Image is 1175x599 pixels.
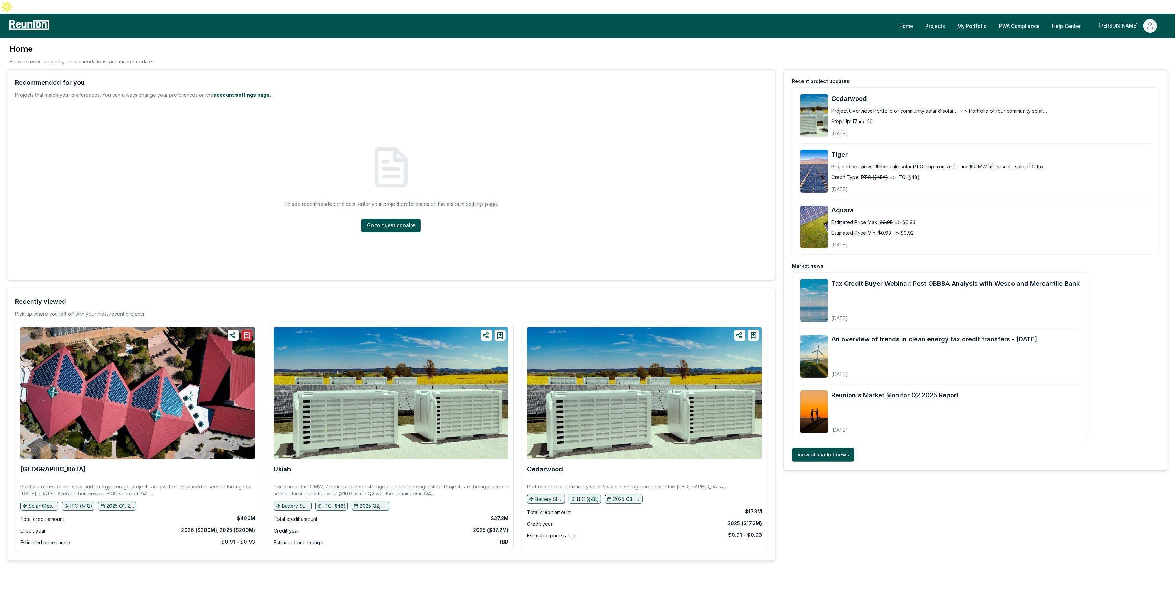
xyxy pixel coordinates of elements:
p: Battery Storage, Solar (Community) [535,496,563,503]
div: Estimated price range [20,538,70,547]
div: Credit year [20,527,46,535]
div: Step Up: [831,118,851,125]
img: Aquara [800,206,828,249]
div: Recent project updates [792,78,849,85]
p: 2025 Q3, 2025 Q4 [613,496,641,503]
div: Market news [792,263,823,270]
b: Cedarwood [527,465,563,473]
button: 2025 Q1, 2025 Q2, 2025 Q3, 2025 Q4, 2026 Q1, 2026 Q2, 2026 Q3, 2026 Q4 [98,502,136,511]
span: Projects that match your preferences. You can always change your preferences on the [15,92,213,98]
a: Go to questionnaire [361,219,421,232]
div: $0.91 - $0.93 [221,538,255,545]
p: Portfolio of residential solar and energy storage projects across the U.S. placed in service thro... [20,483,255,497]
nav: Main [894,19,1168,33]
div: [PERSON_NAME] [1099,19,1141,33]
p: ITC (§48) [577,496,599,503]
span: => $0.93 [894,219,915,226]
span: => $0.92 [892,229,914,237]
button: [PERSON_NAME] [1093,19,1163,33]
div: [DATE] [831,125,943,137]
p: 2025 Q2, 2025 Q4 [360,503,387,509]
img: Cedarwood [527,327,762,459]
div: TBD [499,538,508,545]
a: Projects [920,19,951,33]
p: Solar (Residential) [29,503,56,509]
div: Pick up where you left off with your most recent projects. [15,311,145,317]
span: => 150 MW utility-scale solar ITC from a very experienced sponsor. [961,163,1047,170]
a: Aquara [831,206,1151,215]
div: $37.2M [491,515,508,522]
div: [DATE] [831,366,1037,378]
div: Recommended for you [15,78,85,87]
div: Project Overview: [831,107,872,114]
img: Tax Credit Buyer Webinar: Post OBBBA Analysis with Wesco and Mercantile Bank [800,279,828,322]
p: ITC (§48) [324,503,346,509]
a: Reunion's Market Monitor Q2 2025 Report [831,390,959,400]
a: An overview of trends in clean energy tax credit transfers - [DATE] [831,335,1037,344]
div: [DATE] [831,310,1080,322]
img: Cedarwood [800,94,828,137]
span: => Portfolio of four community solar & solar + storage projects in the [GEOGRAPHIC_DATA]. [961,107,1047,114]
button: Battery Storage [274,502,312,511]
a: PWA Compliance [994,19,1045,33]
img: An overview of trends in clean energy tax credit transfers - August 2025 [800,335,828,378]
a: View all market news [792,448,854,462]
p: To see recommended projects, enter your project preferences on the account settings page. [284,200,498,208]
span: $0.93 [878,229,891,237]
div: 2025 ($17.3M) [727,520,762,527]
div: 2026 ($200M), 2025 ($200M) [181,527,255,534]
div: Total credit amount [527,508,571,516]
button: Solar (Residential) [20,502,58,511]
span: Utility-scale solar PTC strip from a strong sponsor. [873,163,959,170]
a: account settings page. [213,92,271,98]
span: => 20 [859,118,873,125]
span: $0.95 [880,219,893,226]
div: Credit year [274,527,299,535]
div: $17.3M [745,508,762,515]
div: Total credit amount [20,515,64,523]
a: Tiger [831,150,1151,159]
div: Estimated price range [274,538,323,547]
div: $400M [237,515,255,522]
div: [DATE] [831,421,959,433]
a: My Portfolio [952,19,992,33]
button: Battery Storage, Solar (Community) [527,495,565,504]
img: Glacier Peak [20,327,255,459]
div: Total credit amount [274,515,317,523]
img: Reunion's Market Monitor Q2 2025 Report [800,390,828,433]
div: [DATE] [831,181,943,193]
a: Ukiah [274,466,291,473]
div: [DATE] [831,236,943,248]
div: Estimated Price Max: [831,219,878,226]
div: Credit Type: [831,174,860,181]
h3: Home [10,43,156,54]
p: 2025 Q1, 2025 Q2, 2025 Q3, 2025 Q4, 2026 Q1, 2026 Q2, 2026 Q3, 2026 Q4 [106,503,134,509]
div: Recently viewed [15,297,66,306]
div: Credit year [527,520,553,528]
a: Home [894,19,919,33]
a: Help Center [1047,19,1086,33]
a: Tax Credit Buyer Webinar: Post OBBBA Analysis with Wesco and Mercantile Bank [831,279,1080,288]
span: => ITC (§48) [889,174,920,181]
a: Cedarwood [831,94,1151,104]
span: 17 [852,118,857,125]
span: PTC (§45Y) [861,174,888,181]
img: Ukiah [274,327,508,459]
a: Tiger [800,150,828,193]
span: Portfolio of community solar & solar + storage projects in the [GEOGRAPHIC_DATA]. [873,107,959,114]
a: [GEOGRAPHIC_DATA] [20,466,85,473]
div: $0.91 - $0.93 [728,532,762,538]
button: 2025 Q3, 2025 Q4 [605,495,643,504]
